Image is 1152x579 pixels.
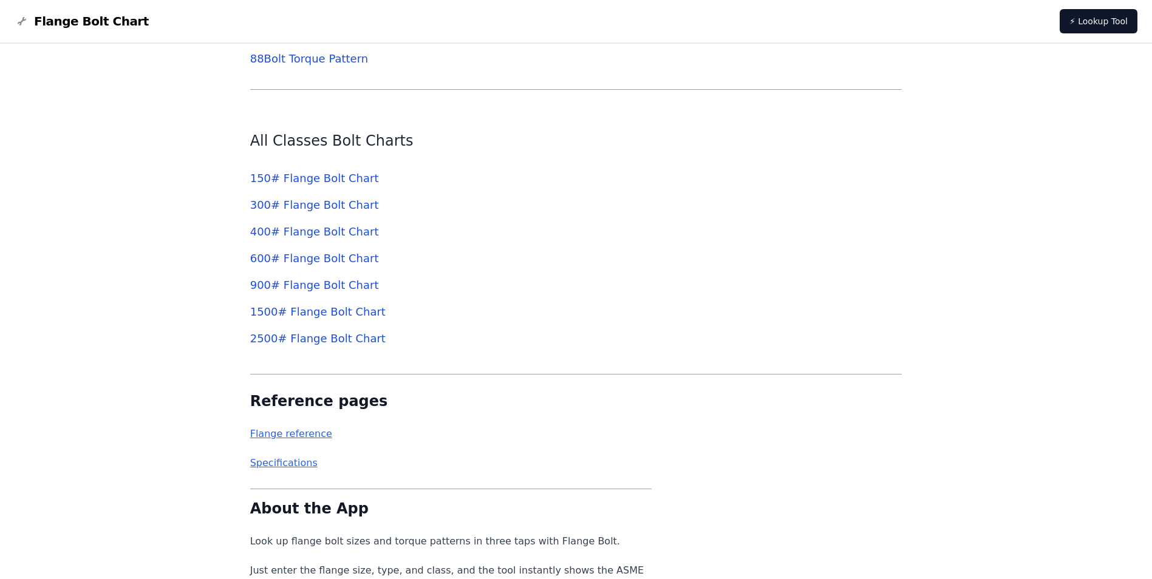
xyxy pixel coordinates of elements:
[1060,9,1137,33] a: ⚡ Lookup Tool
[250,172,379,185] a: 150# Flange Bolt Chart
[250,499,652,518] h2: About the App
[250,391,652,411] h2: Reference pages
[250,252,379,265] a: 600# Flange Bolt Chart
[250,533,652,550] p: Look up flange bolt sizes and torque patterns in three taps with Flange Bolt.
[250,198,379,211] a: 300# Flange Bolt Chart
[250,52,368,65] a: 88Bolt Torque Pattern
[250,225,379,238] a: 400# Flange Bolt Chart
[34,13,149,30] span: Flange Bolt Chart
[15,14,29,29] img: Flange Bolt Chart Logo
[250,428,332,439] a: Flange reference
[250,279,379,291] a: 900# Flange Bolt Chart
[250,457,318,469] a: Specifications
[250,332,386,345] a: 2500# Flange Bolt Chart
[250,132,414,149] a: All Classes Bolt Charts
[250,305,386,318] a: 1500# Flange Bolt Chart
[15,13,149,30] a: Flange Bolt Chart LogoFlange Bolt Chart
